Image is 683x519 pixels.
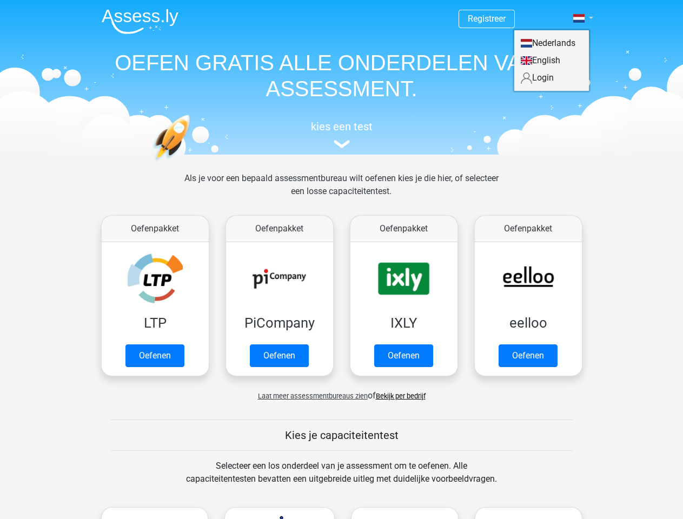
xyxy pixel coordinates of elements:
a: Oefenen [125,344,184,367]
h5: Kies je capaciteitentest [111,429,573,442]
a: Oefenen [499,344,558,367]
a: Nederlands [514,35,589,52]
a: Login [514,69,589,86]
a: Registreer [468,14,506,24]
a: Bekijk per bedrijf [376,392,426,400]
div: of [93,381,591,402]
a: kies een test [93,120,591,149]
a: Oefenen [250,344,309,367]
h5: kies een test [93,120,591,133]
img: Assessly [102,9,178,34]
span: Laat meer assessmentbureaus zien [258,392,368,400]
a: Oefenen [374,344,433,367]
div: Selecteer een los onderdeel van je assessment om te oefenen. Alle capaciteitentesten bevatten een... [176,460,507,498]
a: English [514,52,589,69]
img: assessment [334,140,350,148]
div: Als je voor een bepaald assessmentbureau wilt oefenen kies je die hier, of selecteer een losse ca... [176,172,507,211]
h1: OEFEN GRATIS ALLE ONDERDELEN VAN JE ASSESSMENT. [93,50,591,102]
img: oefenen [152,115,232,212]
